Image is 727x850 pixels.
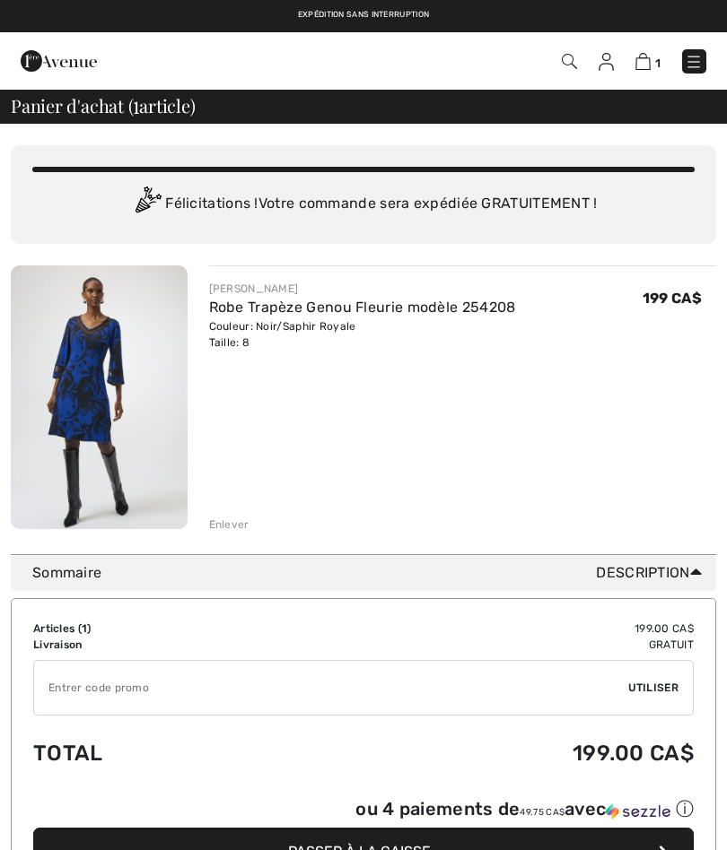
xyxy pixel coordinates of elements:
[628,680,679,696] span: Utiliser
[209,299,516,316] a: Robe Trapèze Genou Fleurie modèle 254208
[33,620,274,637] td: Articles ( )
[655,56,661,70] span: 1
[635,53,651,70] img: Panier d'achat
[599,53,614,71] img: Mes infos
[11,265,188,529] img: Robe Trapèze Genou Fleurie modèle 254208
[133,92,139,116] span: 1
[209,516,250,533] div: Enlever
[33,723,274,784] td: Total
[209,281,516,297] div: [PERSON_NAME]
[21,51,97,68] a: 1ère Avenue
[596,562,709,584] span: Description
[274,723,694,784] td: 199.00 CA$
[11,97,196,115] span: Panier d'achat ( article)
[274,620,694,637] td: 199.00 CA$
[34,661,628,715] input: Code promo
[21,43,97,79] img: 1ère Avenue
[635,50,661,72] a: 1
[33,637,274,653] td: Livraison
[562,54,577,69] img: Recherche
[32,562,709,584] div: Sommaire
[33,797,694,828] div: ou 4 paiements de49.75 CA$avecSezzle Cliquez pour en savoir plus sur Sezzle
[355,797,694,821] div: ou 4 paiements de avec
[685,53,703,71] img: Menu
[274,637,694,653] td: Gratuit
[606,803,670,820] img: Sezzle
[129,186,165,222] img: Congratulation2.svg
[209,318,516,351] div: Couleur: Noir/Saphir Royale Taille: 8
[32,186,695,222] div: Félicitations ! Votre commande sera expédiée GRATUITEMENT !
[82,622,87,635] span: 1
[643,290,702,307] span: 199 CA$
[520,807,565,818] span: 49.75 CA$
